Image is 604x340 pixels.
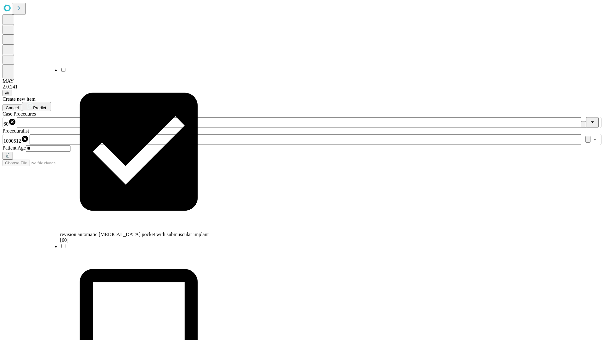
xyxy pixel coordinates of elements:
div: 2.0.241 [3,84,601,90]
button: Open [590,135,599,144]
span: 1000512 [3,138,21,144]
div: MAY [3,78,601,84]
button: Predict [22,102,51,111]
button: Close [586,117,599,128]
span: Proceduralist [3,128,29,133]
button: Clear [581,121,586,128]
button: Clear [585,136,590,143]
span: @ [5,91,9,95]
div: 1000512 [3,135,29,144]
span: Scheduled Procedure [3,111,36,116]
div: 60 [3,118,16,127]
span: Create new item [3,96,36,102]
span: 60 [3,121,8,127]
button: @ [3,90,12,96]
span: revision automatic [MEDICAL_DATA] pocket with submuscular implant [60] [60,232,209,243]
span: Predict [33,105,46,110]
button: Cancel [3,105,22,111]
span: Patient Age [3,145,26,150]
span: Cancel [6,105,19,110]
